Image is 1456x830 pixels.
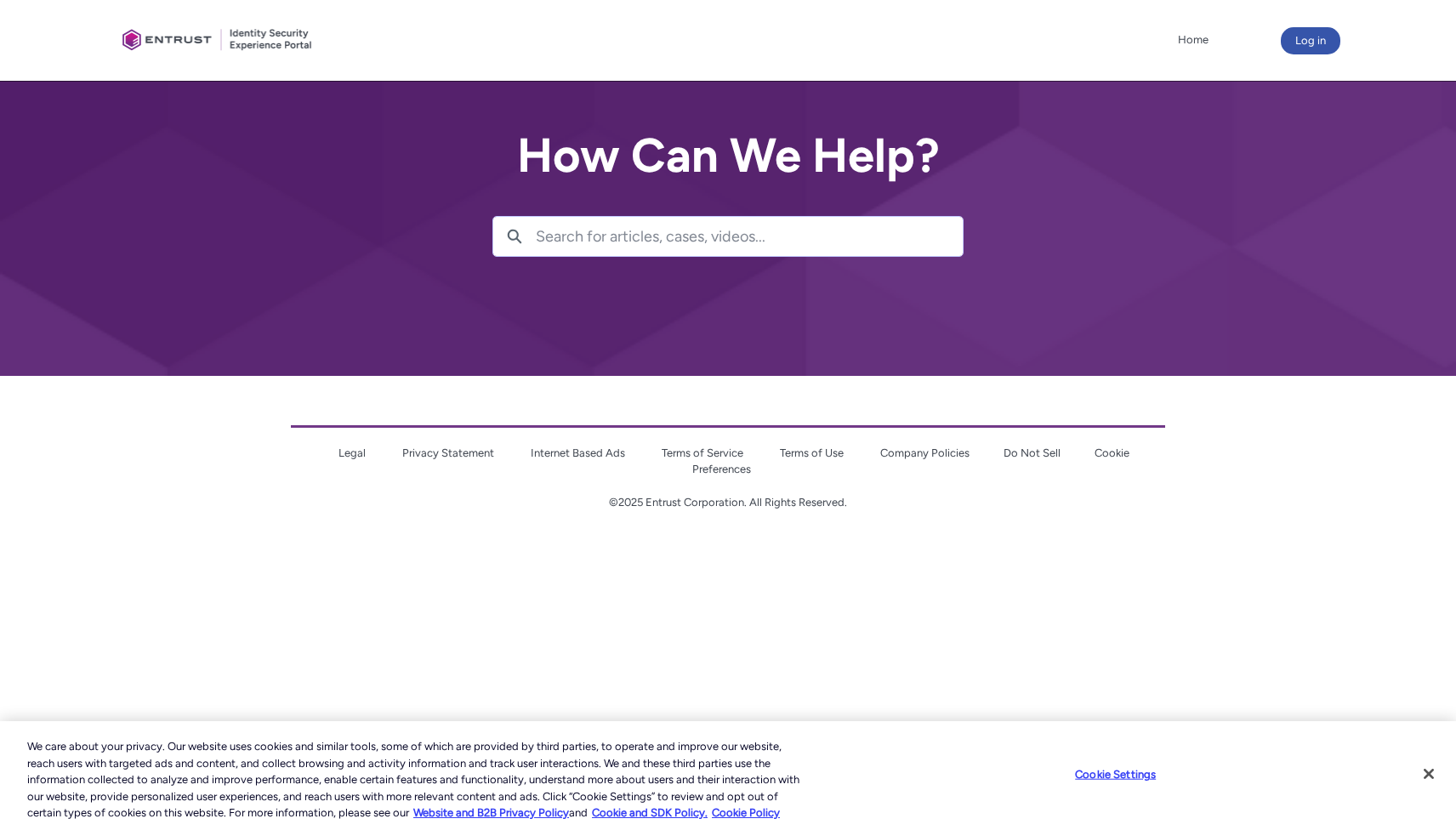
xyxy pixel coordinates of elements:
[402,446,494,459] a: Privacy Statement
[492,129,964,182] h2: How Can We Help?
[1410,755,1447,793] button: Close
[592,806,708,819] a: Cookie and SDK Policy.
[338,446,366,459] a: Legal
[493,217,536,256] button: Search
[1062,758,1169,792] button: Cookie Settings
[1281,27,1340,54] button: Log in
[531,446,625,459] a: Internet Based Ads
[1004,446,1061,459] a: Do Not Sell
[536,217,963,256] input: Search for articles, cases, videos...
[413,806,569,819] a: More information about our cookie policy., opens in a new tab
[712,806,780,819] a: Cookie Policy
[291,494,1164,511] p: ©2025 Entrust Corporation. All Rights Reserved.
[880,446,970,459] a: Company Policies
[662,446,743,459] a: Terms of Service
[780,446,844,459] a: Terms of Use
[27,738,801,821] div: We care about your privacy. Our website uses cookies and similar tools, some of which are provide...
[1174,27,1213,53] a: Home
